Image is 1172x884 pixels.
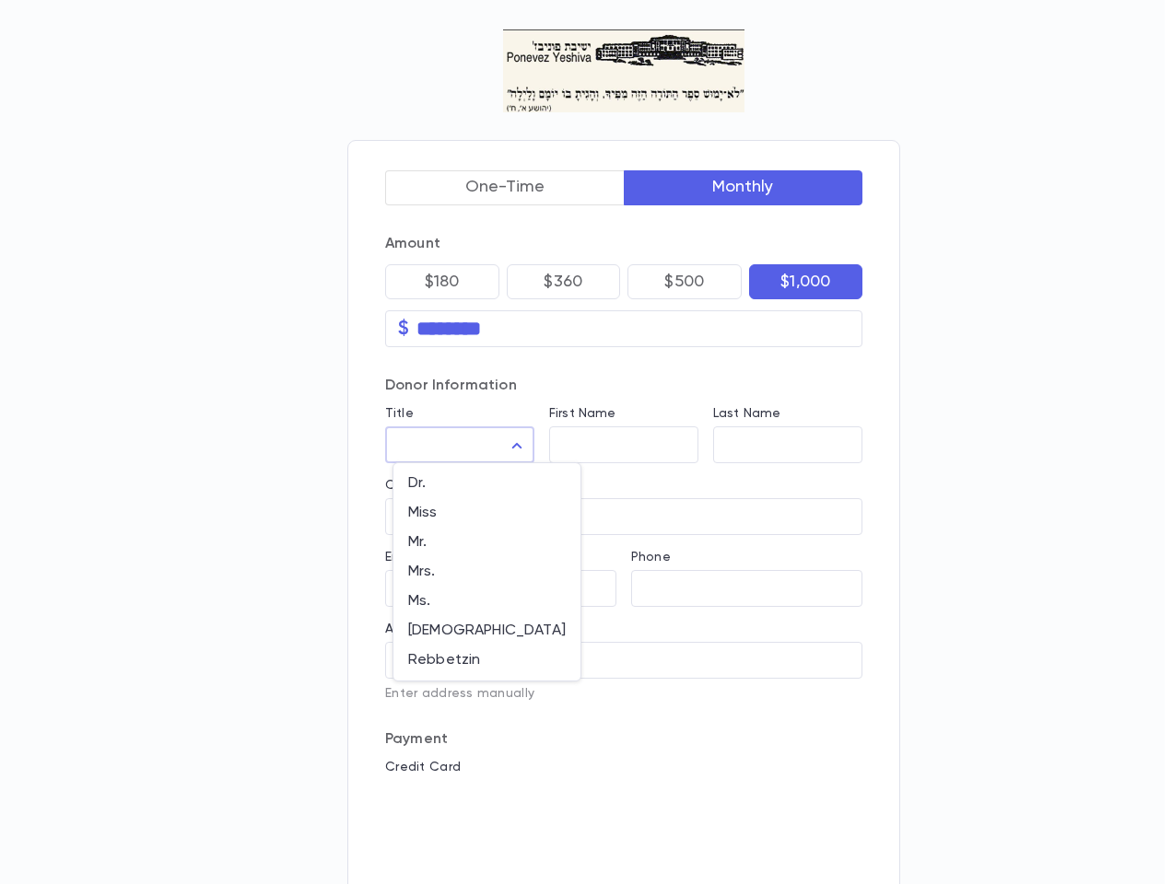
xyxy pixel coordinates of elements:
[408,622,566,640] span: [DEMOGRAPHIC_DATA]
[408,474,566,493] span: Dr.
[408,592,566,611] span: Ms.
[408,563,566,581] span: Mrs.
[408,504,566,522] span: Miss
[408,533,566,552] span: Mr.
[408,651,566,669] span: Rebbetzin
